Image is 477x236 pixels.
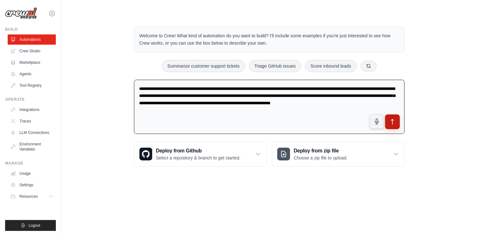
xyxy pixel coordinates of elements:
a: Integrations [8,105,56,115]
a: LLM Connections [8,128,56,138]
button: Triage GitHub issues [249,60,301,72]
a: Crew Studio [8,46,56,56]
span: Logout [28,223,40,228]
a: Automations [8,34,56,45]
a: Usage [8,168,56,179]
a: Traces [8,116,56,126]
p: Welcome to Crew! What kind of automation do you want to build? I'll include some examples if you'... [139,32,399,47]
h3: Deploy from zip file [294,147,348,155]
h3: Deploy from Github [156,147,241,155]
a: Tool Registry [8,80,56,91]
a: Settings [8,180,56,190]
img: Logo [5,7,37,19]
a: Environment Variables [8,139,56,154]
p: Select a repository & branch to get started. [156,155,241,161]
div: Operate [5,97,56,102]
div: Build [5,27,56,32]
button: Summarize customer support tickets [162,60,245,72]
button: Score inbound leads [305,60,357,72]
button: Resources [8,191,56,202]
a: Agents [8,69,56,79]
p: Choose a zip file to upload. [294,155,348,161]
span: Resources [19,194,38,199]
a: Marketplace [8,57,56,68]
div: Manage [5,161,56,166]
button: Logout [5,220,56,231]
iframe: Chat Widget [445,205,477,236]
